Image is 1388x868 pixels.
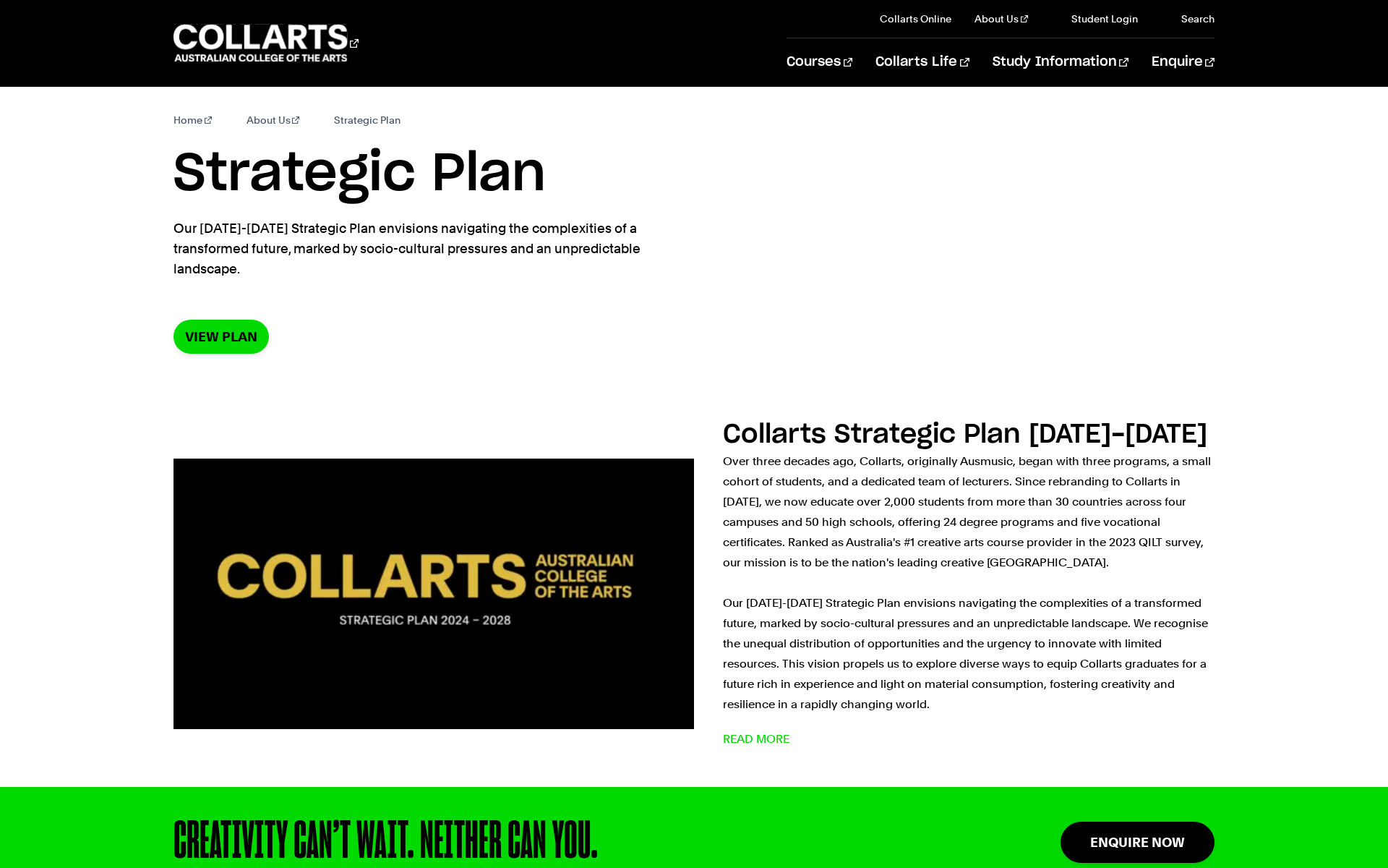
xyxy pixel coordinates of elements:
[880,12,951,26] a: Collarts Online
[334,110,400,130] span: Strategic Plan
[173,816,968,868] div: CREATIVITY CAN’T WAIT. NEITHER CAN YOU.
[173,320,269,354] a: View Plan
[993,38,1128,86] a: Study Information
[173,110,212,130] a: Home
[723,422,1207,448] h2: Collarts Strategic Plan [DATE]-[DATE]
[173,142,1214,207] h1: Strategic Plan
[787,38,852,86] a: Courses
[173,22,359,64] div: Go to homepage
[1161,12,1214,26] a: Search
[247,110,300,130] a: About Us
[723,451,1214,715] p: Over three decades ago, Collarts, originally Ausmusic, began with three programs, a small cohort ...
[1051,12,1138,26] a: Student Login
[1152,38,1214,86] a: Enquire
[1061,822,1214,863] a: Enquire Now
[723,729,804,749] span: Read more
[173,218,701,279] p: Our [DATE]-[DATE] Strategic Plan envisions navigating the complexities of a transformed future, m...
[974,12,1028,26] a: About Us
[173,423,1214,764] a: Collarts Strategic Plan [DATE]-[DATE] Over three decades ago, Collarts, originally Ausmusic, bega...
[875,38,969,86] a: Collarts Life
